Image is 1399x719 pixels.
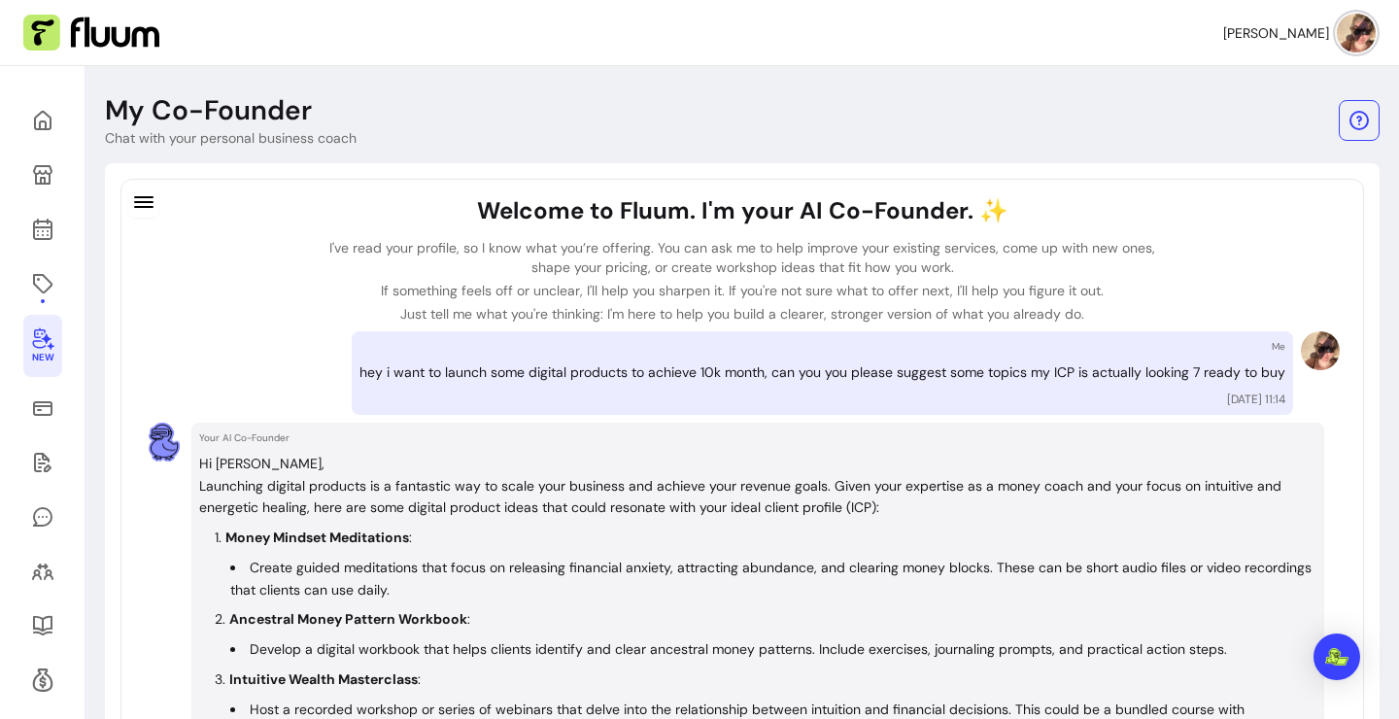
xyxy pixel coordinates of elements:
a: Refer & Earn [23,657,62,703]
h1: Welcome to Fluum. I'm your AI Co-Founder. ✨ [319,195,1166,226]
strong: Money Mindset Meditations [225,529,409,546]
a: Resources [23,602,62,649]
p: My Co-Founder [105,93,312,128]
p: : [225,529,412,546]
img: Provider image [1301,331,1340,370]
p: If something feels off or unclear, I'll help you sharpen it. If you're not sure what to offer nex... [319,281,1166,300]
img: avatar [1337,14,1376,52]
p: hey i want to launch some digital products to achieve 10k month, can you you please suggest some ... [359,361,1285,384]
p: : [229,670,421,688]
button: avatar[PERSON_NAME] [1223,14,1376,52]
p: Hi [PERSON_NAME], [199,453,1316,475]
li: Develop a digital workbook that helps clients identify and clear ancestral money patterns. Includ... [230,638,1316,661]
p: Me [1272,339,1285,354]
a: Home [23,97,62,144]
img: AI Co-Founder avatar [145,423,184,462]
span: [PERSON_NAME] [1223,23,1329,43]
strong: Ancestral Money Pattern Workbook [229,610,467,628]
p: Your AI Co-Founder [199,430,1316,445]
a: My Page [23,152,62,198]
span: New [32,352,53,364]
p: : [229,610,470,628]
a: Clients [23,548,62,595]
a: My Messages [23,494,62,540]
a: Offerings [23,260,62,307]
p: [DATE] 11:14 [1227,392,1285,407]
p: Launching digital products is a fantastic way to scale your business and achieve your revenue goa... [199,475,1316,520]
div: Open Intercom Messenger [1314,633,1360,680]
p: Just tell me what you're thinking: I'm here to help you build a clearer, stronger version of what... [319,304,1166,324]
a: New [23,315,62,377]
a: Waivers [23,439,62,486]
strong: Intuitive Wealth Masterclass [229,670,418,688]
p: Chat with your personal business coach [105,128,357,148]
li: Create guided meditations that focus on releasing financial anxiety, attracting abundance, and cl... [230,557,1316,601]
a: Calendar [23,206,62,253]
a: Sales [23,385,62,431]
p: I've read your profile, so I know what you’re offering. You can ask me to help improve your exist... [319,238,1166,277]
img: Fluum Logo [23,15,159,51]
